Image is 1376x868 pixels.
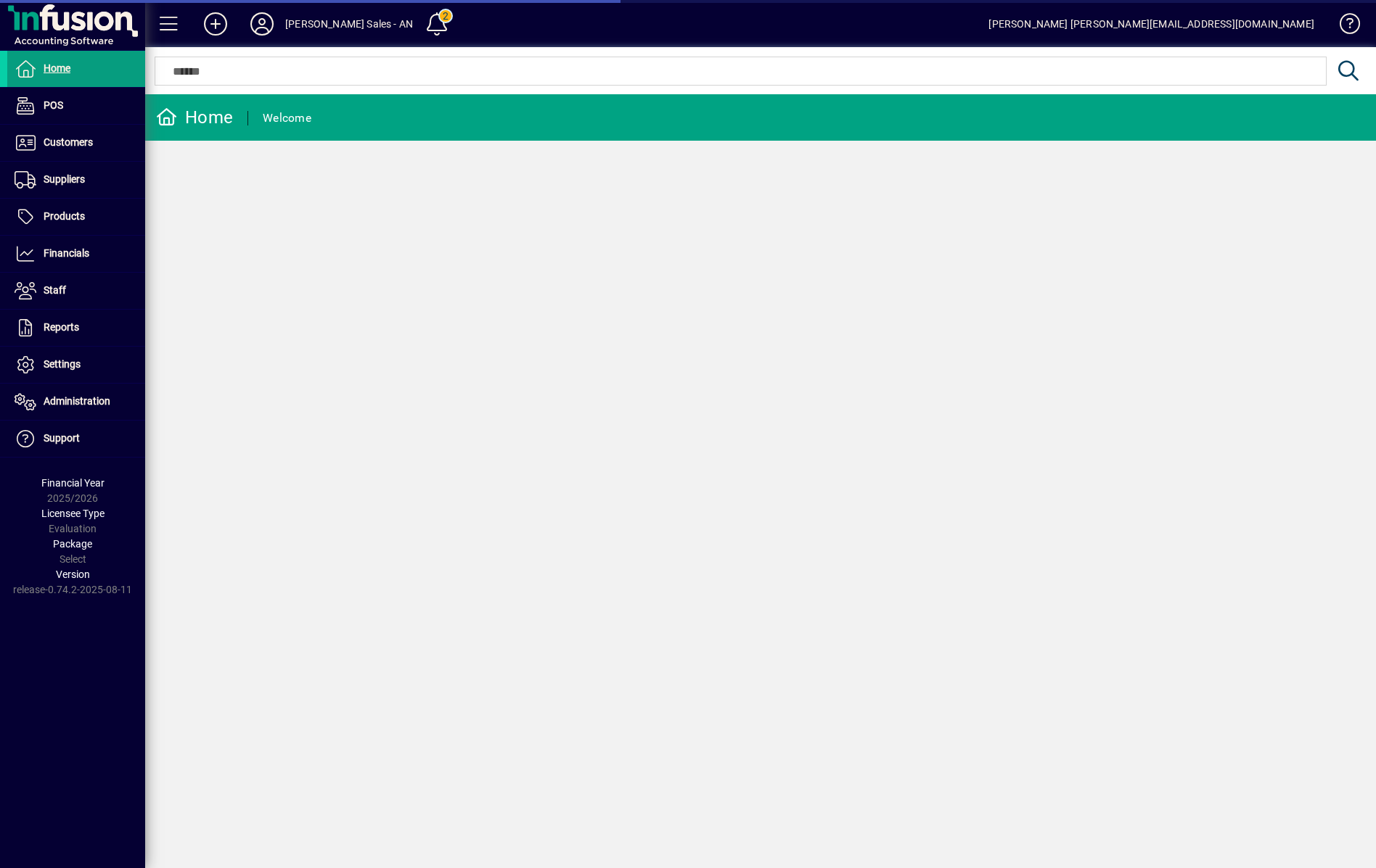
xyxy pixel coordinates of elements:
span: Settings [44,358,81,370]
a: Suppliers [7,162,145,198]
a: POS [7,88,145,124]
a: Settings [7,347,145,383]
a: Financials [7,236,145,272]
span: Version [56,569,90,580]
span: Reports [44,321,79,333]
span: Support [44,432,80,444]
a: Customers [7,125,145,161]
span: POS [44,99,63,111]
span: Home [44,62,70,74]
a: Products [7,199,145,235]
a: Staff [7,273,145,309]
span: Suppliers [44,173,85,185]
button: Profile [239,11,285,37]
a: Support [7,421,145,457]
a: Administration [7,384,145,420]
span: Licensee Type [41,508,105,519]
span: Financials [44,247,89,259]
span: Customers [44,136,93,148]
a: Reports [7,310,145,346]
div: [PERSON_NAME] Sales - AN [285,12,413,36]
span: Financial Year [41,477,105,489]
span: Staff [44,284,66,296]
span: Package [53,538,92,550]
div: Welcome [263,107,311,130]
span: Administration [44,395,110,407]
div: [PERSON_NAME] [PERSON_NAME][EMAIL_ADDRESS][DOMAIN_NAME] [988,12,1314,36]
a: Knowledge Base [1329,3,1358,50]
span: Products [44,210,85,222]
button: Add [192,11,239,37]
div: Home [156,106,233,129]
